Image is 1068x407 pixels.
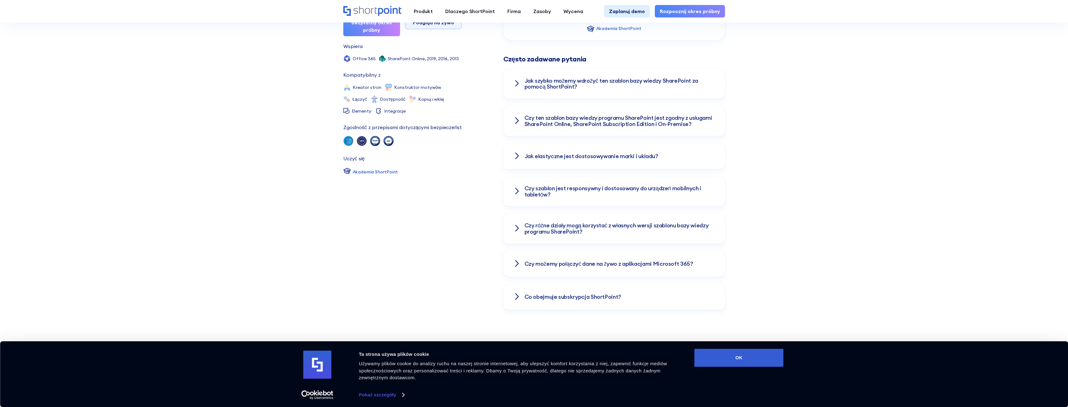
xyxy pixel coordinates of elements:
font: Ta strona używa plików cookie [359,351,429,357]
font: Office 365 [353,56,376,61]
font: Konstruktor motywów [394,85,442,90]
a: Produkt [408,5,439,17]
font: Akademia ShortPoint [596,26,641,31]
font: OK [735,355,742,360]
font: Kreator stron [353,85,381,90]
font: Produkt [414,8,433,14]
a: Dlaczego ShortPoint [439,5,501,17]
font: Czy ten szablon bazy wiedzy programu SharePoint jest zgodny z usługami SharePoint Online, SharePo... [524,114,712,128]
img: soc 2 [343,136,353,146]
font: Elementy [352,108,371,114]
font: Zgodność z przepisami dotyczącymi bezpieczeństwa i dostępności [343,124,502,130]
font: Czy szablon jest responsywny i dostosowany do urządzeń mobilnych i tabletów? [524,185,701,198]
font: Rozpocznij okres próbny [660,8,720,14]
font: Zaplanuj demo [609,8,645,14]
font: SharePoint Online, 2019, 2016, 2013 [388,56,459,61]
a: Usercentrics Cookiebot – otwiera się w nowym oknie [290,390,345,400]
a: Zasoby [527,5,557,17]
font: Wycena [563,8,583,14]
a: Akademia ShortPoint [343,167,398,177]
font: Kompatybilny z [343,72,381,78]
font: Wspiera [343,43,363,49]
font: Jak elastyczne jest dostosowywanie marki i układu? [524,153,658,160]
font: Dlaczego ShortPoint [445,8,495,14]
font: Akademia ShortPoint [353,169,398,175]
font: Integracje [384,108,406,114]
font: Firma [507,8,521,14]
a: Dom [343,6,401,17]
a: Rozpocznij okres próbny [655,5,725,17]
a: Akademia ShortPoint [587,25,641,32]
a: Podgląd na żywo [405,16,462,29]
font: Zasoby [533,8,551,14]
font: Kopiuj i wklej [418,96,444,102]
font: Często zadawane pytania [503,55,587,63]
a: Firma [501,5,527,17]
font: Używamy plików cookie do analizy ruchu na naszej stronie internetowej, aby ulepszyć komfort korzy... [359,361,667,380]
font: Czy różne działy mogą korzystać z własnych wersji szablonu bazy wiedzy programu SharePoint? [524,222,709,235]
img: logo [303,351,331,379]
font: Co obejmuje subskrypcja ShortPoint? [524,293,621,300]
font: Uczyć się [343,155,365,162]
a: Rozpocznij bezpłatny okres próbny [343,9,400,36]
a: Zaplanuj demo [604,5,650,17]
a: Wycena [557,5,589,17]
font: Jak szybko możemy wdrożyć ten szablon bazy wiedzy SharePoint za pomocą ShortPoint? [524,77,698,90]
font: Pokaż szczegóły [359,392,396,397]
font: Łączyć [353,96,367,102]
font: Dostępność [380,96,405,102]
font: Podgląd na żywo [413,19,454,26]
button: OK [694,349,784,367]
font: Rozpocznij bezpłatny okres próbny [351,12,392,33]
a: Pokaż szczegóły [359,390,404,400]
iframe: Widżet czatu [956,335,1068,407]
font: Czy możemy połączyć dane na żywo z aplikacjami Microsoft 365? [524,260,693,267]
